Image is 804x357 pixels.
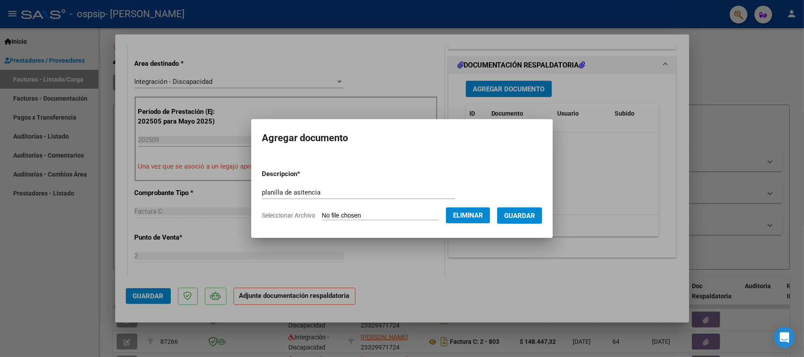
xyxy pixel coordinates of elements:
div: Open Intercom Messenger [774,327,795,348]
p: Descripcion [262,169,346,179]
span: Guardar [504,212,535,220]
span: Eliminar [453,211,483,219]
span: Seleccionar Archivo [262,212,315,219]
h2: Agregar documento [262,130,542,147]
button: Eliminar [446,207,490,223]
button: Guardar [497,207,542,224]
